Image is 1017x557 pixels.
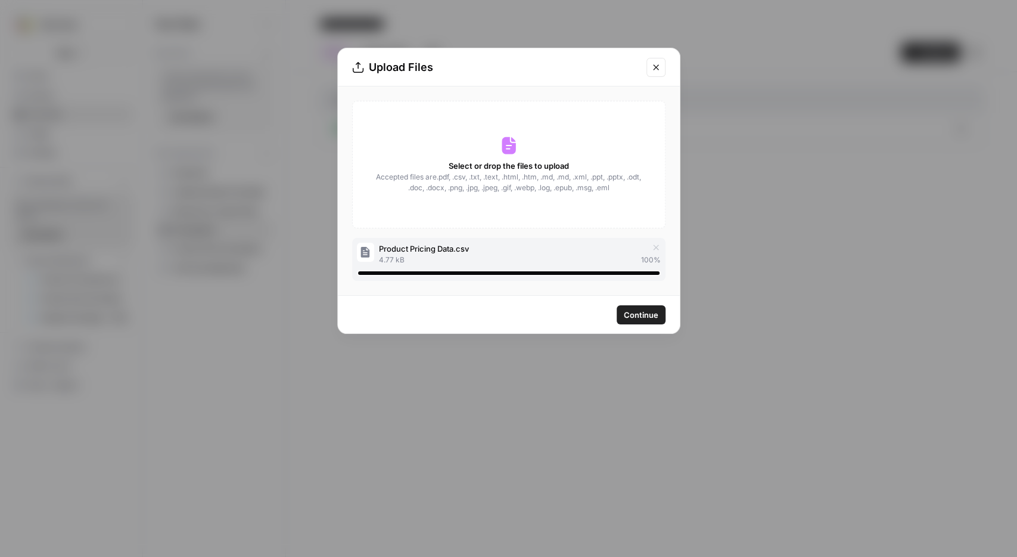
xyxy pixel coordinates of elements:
[646,58,665,77] button: Close modal
[617,305,665,324] button: Continue
[379,243,469,255] span: Product Pricing Data.csv
[624,309,658,321] span: Continue
[641,255,661,265] span: 100 %
[449,160,569,172] span: Select or drop the files to upload
[352,59,639,76] div: Upload Files
[379,255,405,265] span: 4.77 kB
[375,172,642,193] span: Accepted files are .pdf, .csv, .txt, .text, .html, .htm, .md, .md, .xml, .ppt, .pptx, .odt, .doc,...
